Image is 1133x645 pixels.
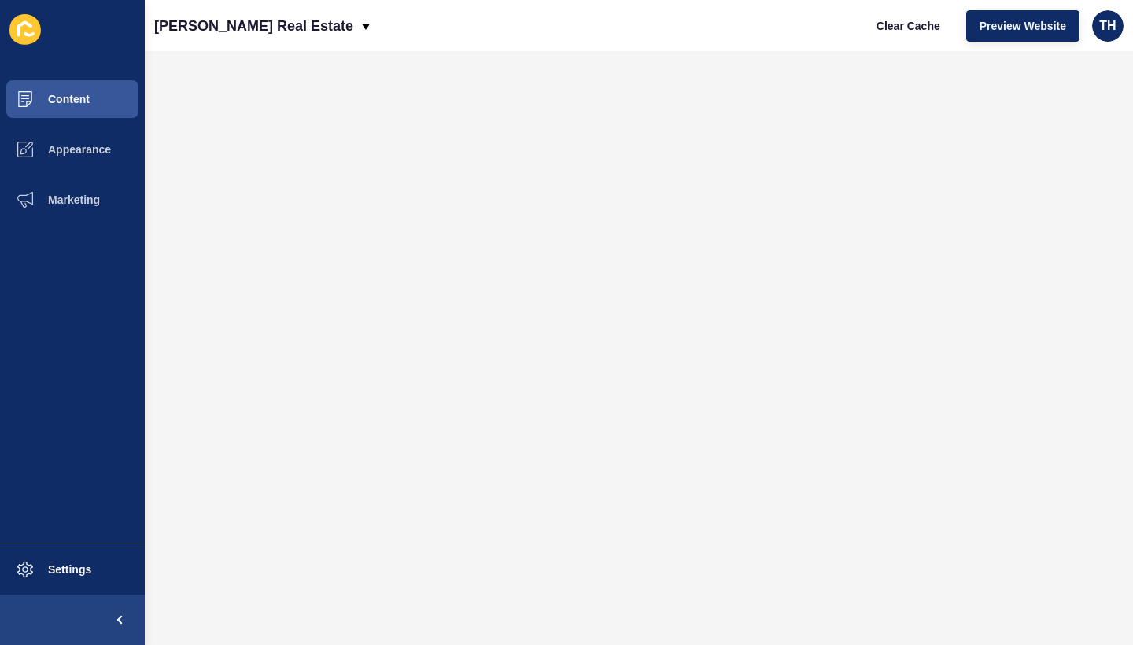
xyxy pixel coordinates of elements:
[877,18,940,34] span: Clear Cache
[1099,18,1116,34] span: TH
[966,10,1079,42] button: Preview Website
[980,18,1066,34] span: Preview Website
[863,10,954,42] button: Clear Cache
[154,6,353,46] p: [PERSON_NAME] Real Estate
